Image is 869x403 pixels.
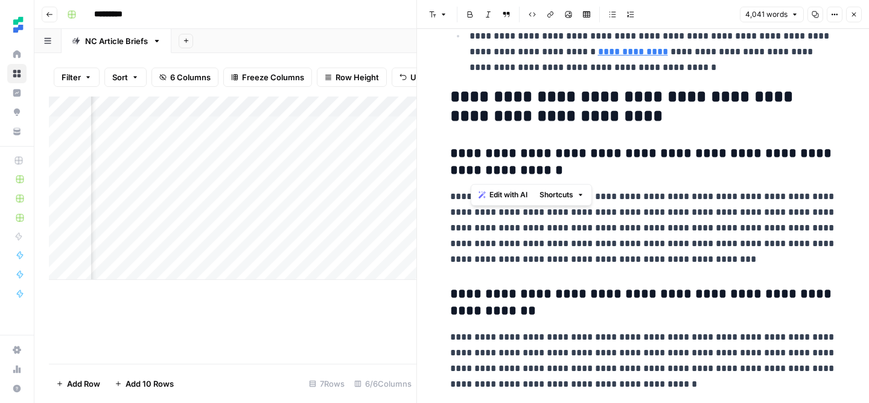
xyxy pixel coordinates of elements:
[62,71,81,83] span: Filter
[474,187,532,203] button: Edit with AI
[317,68,387,87] button: Row Height
[126,378,174,390] span: Add 10 Rows
[62,29,171,53] a: NC Article Briefs
[104,68,147,87] button: Sort
[223,68,312,87] button: Freeze Columns
[535,187,589,203] button: Shortcuts
[7,103,27,122] a: Opportunities
[7,64,27,83] a: Browse
[540,189,573,200] span: Shortcuts
[304,374,349,393] div: 7 Rows
[7,360,27,379] a: Usage
[85,35,148,47] div: NC Article Briefs
[740,7,804,22] button: 4,041 words
[745,9,788,20] span: 4,041 words
[107,374,181,393] button: Add 10 Rows
[489,189,527,200] span: Edit with AI
[392,68,439,87] button: Undo
[349,374,416,393] div: 6/6 Columns
[151,68,218,87] button: 6 Columns
[54,68,100,87] button: Filter
[7,14,29,36] img: Ten Speed Logo
[410,71,431,83] span: Undo
[7,340,27,360] a: Settings
[7,122,27,141] a: Your Data
[7,45,27,64] a: Home
[170,71,211,83] span: 6 Columns
[49,374,107,393] button: Add Row
[7,10,27,40] button: Workspace: Ten Speed
[336,71,379,83] span: Row Height
[7,379,27,398] button: Help + Support
[242,71,304,83] span: Freeze Columns
[67,378,100,390] span: Add Row
[112,71,128,83] span: Sort
[7,83,27,103] a: Insights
